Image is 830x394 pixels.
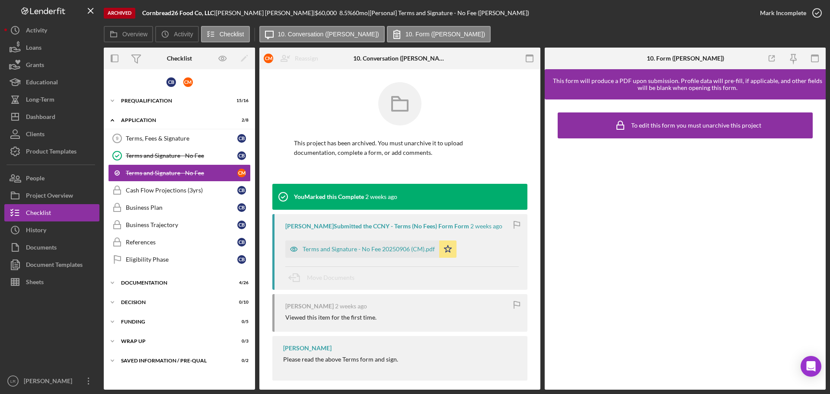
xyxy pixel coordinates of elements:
button: 10. Form ([PERSON_NAME]) [387,26,491,42]
span: Move Documents [307,274,354,281]
div: Documents [26,239,57,258]
button: LR[PERSON_NAME] [4,372,99,390]
label: Overview [122,31,147,38]
button: Sheets [4,273,99,291]
button: CMReassign [259,50,327,67]
div: C M [264,54,273,63]
div: | [142,10,216,16]
div: 10. Form ([PERSON_NAME]) [647,55,724,62]
div: Loans [26,39,41,58]
div: Checklist [167,55,192,62]
a: Cash Flow Projections (3yrs)CB [108,182,251,199]
div: C B [237,186,246,195]
div: To edit this form you must unarchive this project [631,122,761,129]
div: 2 / 8 [233,118,249,123]
div: Mark Incomplete [760,4,806,22]
div: C B [237,151,246,160]
div: 4 / 26 [233,280,249,285]
div: Saved Information / Pre-Qual [121,358,227,363]
button: Educational [4,74,99,91]
tspan: 9 [116,136,118,141]
a: Terms and Signature - No FeeCM [108,164,251,182]
div: Sheets [26,273,44,293]
div: Terms, Fees & Signature [126,135,237,142]
button: Move Documents [285,267,363,288]
div: Product Templates [26,143,77,162]
a: 9Terms, Fees & SignatureCB [108,130,251,147]
div: Business Trajectory [126,221,237,228]
div: [PERSON_NAME] [283,345,332,352]
label: Checklist [220,31,244,38]
div: 8.5 % [339,10,352,16]
div: C B [237,221,246,229]
a: Business PlanCB [108,199,251,216]
button: Overview [104,26,153,42]
button: Terms and Signature - No Fee 20250906 (CM).pdf [285,240,456,258]
div: [PERSON_NAME] [PERSON_NAME] | [216,10,315,16]
button: Document Templates [4,256,99,273]
div: C B [166,77,176,87]
div: [PERSON_NAME] [22,372,78,392]
button: Activity [155,26,198,42]
button: 10. Conversation ([PERSON_NAME]) [259,26,385,42]
div: 0 / 2 [233,358,249,363]
div: C B [237,203,246,212]
div: Archived [104,8,135,19]
button: History [4,221,99,239]
div: Grants [26,56,44,76]
a: Business TrajectoryCB [108,216,251,234]
div: 0 / 5 [233,319,249,324]
div: 15 / 16 [233,98,249,103]
div: C M [183,77,193,87]
div: 10. Conversation ([PERSON_NAME]) [353,55,447,62]
div: Educational [26,74,58,93]
div: Dashboard [26,108,55,128]
div: Decision [121,300,227,305]
label: Activity [174,31,193,38]
time: 2025-09-06 08:54 [470,223,502,230]
a: ReferencesCB [108,234,251,251]
div: 0 / 3 [233,339,249,344]
div: C B [237,134,246,143]
div: 60 mo [352,10,368,16]
div: Project Overview [26,187,73,206]
div: Long-Term [26,91,54,110]
div: People [26,170,45,189]
div: Eligibility Phase [126,256,237,263]
a: Eligibility PhaseCB [108,251,251,268]
button: Documents [4,239,99,256]
div: Viewed this item for the first time. [285,314,377,321]
button: Checklist [4,204,99,221]
div: Activity [26,22,47,41]
div: Cash Flow Projections (3yrs) [126,187,237,194]
div: | [Personal] Terms and Signature - No Fee ([PERSON_NAME]) [368,10,529,16]
label: 10. Conversation ([PERSON_NAME]) [278,31,379,38]
div: Business Plan [126,204,237,211]
a: Clients [4,125,99,143]
div: Terms and Signature - No Fee [126,170,237,176]
a: Product Templates [4,143,99,160]
time: 2025-09-06 14:19 [365,193,397,200]
div: Open Intercom Messenger [801,356,821,377]
div: Clients [26,125,45,145]
button: Activity [4,22,99,39]
text: LR [10,379,16,384]
div: Please read the above Terms form and sign. [283,356,398,370]
div: C M [237,169,246,177]
button: Long-Term [4,91,99,108]
a: People [4,170,99,187]
button: Dashboard [4,108,99,125]
div: History [26,221,46,241]
div: Funding [121,319,227,324]
p: This project has been archived. You must unarchive it to upload documentation, complete a form, o... [294,138,506,158]
time: 2025-09-04 13:42 [335,303,367,310]
div: Document Templates [26,256,83,275]
div: Wrap up [121,339,227,344]
div: C B [237,255,246,264]
div: This form will produce a PDF upon submission. Profile data will pre-fill, if applicable, and othe... [549,77,826,91]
